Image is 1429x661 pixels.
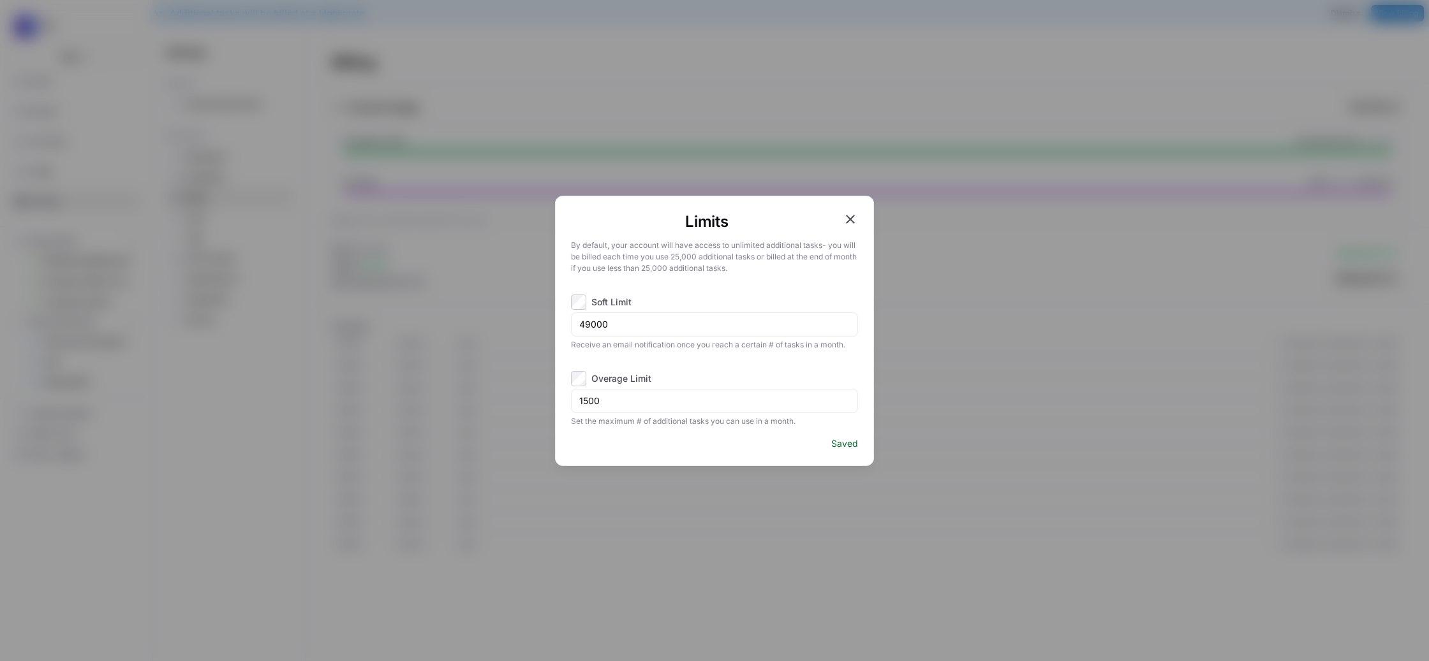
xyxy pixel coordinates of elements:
[579,395,850,407] input: 0
[579,318,850,331] input: 0
[571,371,586,386] input: Overage Limit
[571,337,858,351] span: Receive an email notification once you reach a certain # of tasks in a month.
[571,212,843,232] h1: Limits
[571,413,858,427] span: Set the maximum # of additional tasks you can use in a month.
[591,372,651,385] span: Overage Limit
[571,237,858,274] p: By default, your account will have access to unlimited additional tasks - you will be billed each...
[571,294,586,310] input: Soft Limit
[831,437,858,450] span: Saved
[591,296,632,309] span: Soft Limit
